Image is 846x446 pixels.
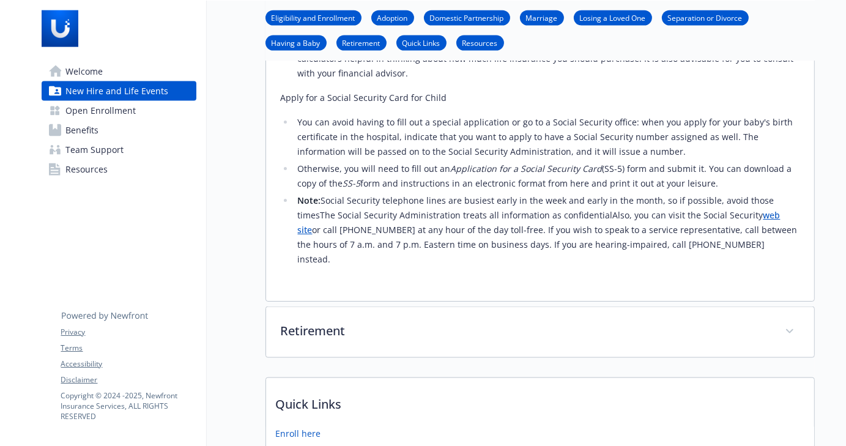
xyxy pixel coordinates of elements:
[266,307,814,357] div: Retirement
[424,12,510,23] a: Domestic Partnership
[42,62,196,81] a: Welcome
[281,322,770,340] p: Retirement
[66,160,108,179] span: Resources
[371,12,414,23] a: Adoption
[42,121,196,140] a: Benefits
[61,390,196,422] p: Copyright © 2024 - 2025 , Newfront Insurance Services, ALL RIGHTS RESERVED
[265,37,327,48] a: Having a Baby
[61,327,196,338] a: Privacy
[66,81,169,101] span: New Hire and Life Events
[276,427,321,440] a: Enroll here
[294,115,800,159] li: You can avoid having to fill out a special application or go to a Social Security office: when yo...
[343,177,360,189] em: SS-5
[450,163,602,174] em: Application for a Social Security Card
[294,162,800,191] li: Otherwise, you will need to fill out an (SS-5) form and submit it. You can download a copy of the...
[297,195,321,206] strong: Note:
[396,37,447,48] a: Quick Links
[61,343,196,354] a: Terms
[265,12,362,23] a: Eligibility and Enrollment
[42,101,196,121] a: Open Enrollment
[456,37,504,48] a: Resources
[281,91,800,105] p: Apply for a Social Security Card for Child
[266,378,814,423] p: Quick Links
[42,140,196,160] a: Team Support
[574,12,652,23] a: Losing a Loved One
[66,62,103,81] span: Welcome
[61,359,196,370] a: Accessibility
[66,140,124,160] span: Team Support
[520,12,564,23] a: Marriage
[662,12,749,23] a: Separation or Divorce
[42,81,196,101] a: New Hire and Life Events
[66,101,136,121] span: Open Enrollment
[336,37,387,48] a: Retirement
[66,121,99,140] span: Benefits
[42,160,196,179] a: Resources
[294,193,800,267] li: Social Security telephone lines are busiest early in the week and early in the month, so if possi...
[61,374,196,385] a: Disclaimer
